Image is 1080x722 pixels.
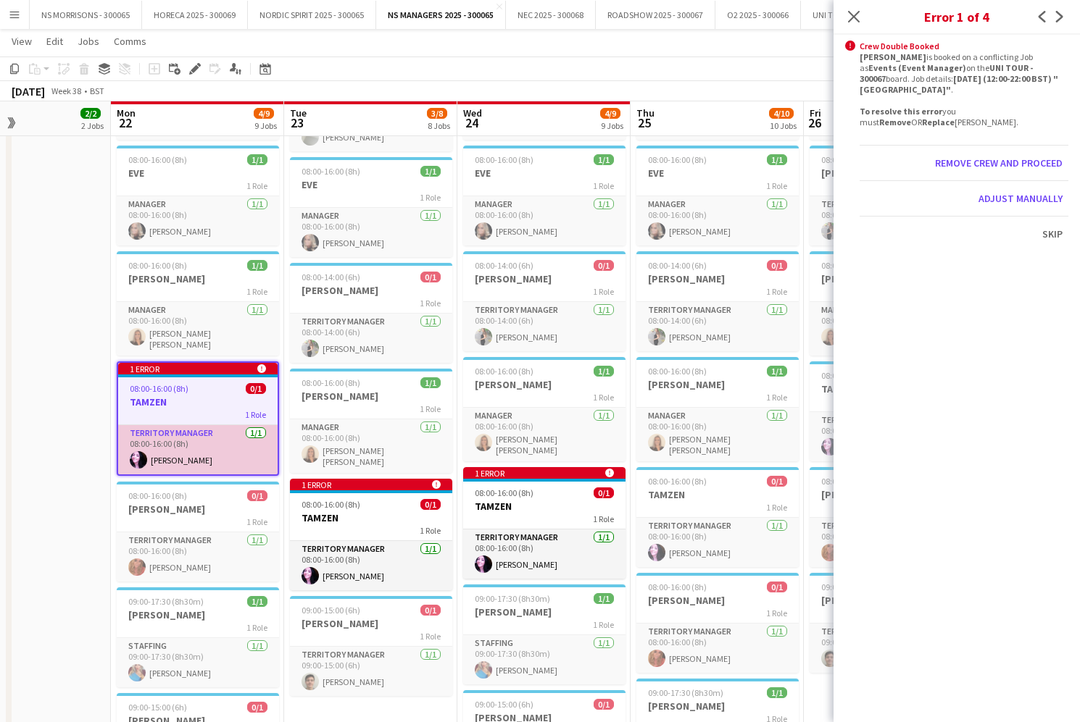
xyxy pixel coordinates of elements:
[245,409,266,420] span: 1 Role
[1037,222,1068,245] button: Skip
[810,251,972,356] app-job-card: 08:00-16:00 (8h)1/1[PERSON_NAME]1 RoleManager1/108:00-16:00 (8h)[PERSON_NAME] [PERSON_NAME]
[593,392,614,403] span: 1 Role
[288,114,307,131] span: 23
[376,1,506,29] button: NS MANAGERS 2025 - 300065
[860,51,926,62] b: [PERSON_NAME]
[475,487,533,498] span: 08:00-16:00 (8h)
[117,638,279,687] app-card-role: Staffing1/109:00-17:30 (8h30m)[PERSON_NAME]
[117,167,279,180] h3: EVE
[248,1,376,29] button: NORDIC SPIRIT 2025 - 300065
[463,106,482,119] span: Wed
[463,146,626,245] div: 08:00-16:00 (8h)1/1EVE1 RoleManager1/108:00-16:00 (8h)[PERSON_NAME]
[648,260,707,271] span: 08:00-14:00 (6h)
[247,490,267,501] span: 0/1
[12,35,32,48] span: View
[246,383,266,394] span: 0/1
[810,412,972,461] app-card-role: Territory Manager1/108:00-16:00 (8h)[PERSON_NAME]
[766,608,787,618] span: 1 Role
[636,408,799,461] app-card-role: Manager1/108:00-16:00 (8h)[PERSON_NAME] [PERSON_NAME]
[128,490,187,501] span: 08:00-16:00 (8h)
[593,180,614,191] span: 1 Role
[769,108,794,119] span: 4/10
[420,298,441,308] span: 1 Role
[821,476,880,487] span: 08:00-16:00 (8h)
[810,518,972,567] app-card-role: Territory Manager1/108:00-16:00 (8h)[PERSON_NAME]
[596,1,715,29] button: ROADSHOW 2025 - 300067
[290,369,452,473] app-job-card: 08:00-16:00 (8h)1/1[PERSON_NAME]1 RoleManager1/108:00-16:00 (8h)[PERSON_NAME] [PERSON_NAME]
[636,700,799,713] h3: [PERSON_NAME]
[6,32,38,51] a: View
[463,357,626,461] div: 08:00-16:00 (8h)1/1[PERSON_NAME]1 RoleManager1/108:00-16:00 (8h)[PERSON_NAME] [PERSON_NAME]
[463,251,626,351] div: 08:00-14:00 (6h)0/1[PERSON_NAME]1 RoleTerritory Manager1/108:00-14:00 (6h)[PERSON_NAME]
[636,467,799,567] app-job-card: 08:00-16:00 (8h)0/1TAMZEN1 RoleTerritory Manager1/108:00-16:00 (8h)[PERSON_NAME]
[290,511,452,524] h3: TAMZEN
[246,622,267,633] span: 1 Role
[767,154,787,165] span: 1/1
[636,518,799,567] app-card-role: Territory Manager1/108:00-16:00 (8h)[PERSON_NAME]
[879,117,911,127] b: Remove
[118,363,278,374] div: 1 error
[860,62,1033,84] b: UNI TOUR - 300067
[30,1,142,29] button: NS MORRISONS - 300065
[117,482,279,582] app-job-card: 08:00-16:00 (8h)0/1[PERSON_NAME]1 RoleTerritory Manager1/108:00-16:00 (8h)[PERSON_NAME]
[117,302,279,356] app-card-role: Manager1/108:00-16:00 (8h)[PERSON_NAME] [PERSON_NAME]
[860,51,1068,127] div: is booked on a conflicting Job as on the board. Job details: . you must OR [PERSON_NAME].
[593,513,614,524] span: 1 Role
[636,624,799,673] app-card-role: Territory Manager1/108:00-16:00 (8h)[PERSON_NAME]
[461,114,482,131] span: 24
[246,516,267,527] span: 1 Role
[290,178,452,191] h3: EVE
[636,167,799,180] h3: EVE
[767,366,787,377] span: 1/1
[290,541,452,590] app-card-role: Territory Manager1/108:00-16:00 (8h)[PERSON_NAME]
[636,196,799,245] app-card-role: Manager1/108:00-16:00 (8h)[PERSON_NAME]
[801,1,894,29] button: UNI TOUR - 300067
[922,117,955,127] b: Replace
[810,467,972,567] div: 08:00-16:00 (8h)0/1[PERSON_NAME]1 RoleTerritory Manager1/108:00-16:00 (8h)[PERSON_NAME]
[114,35,146,48] span: Comms
[594,487,614,498] span: 0/1
[117,503,279,516] h3: [PERSON_NAME]
[247,154,267,165] span: 1/1
[636,146,799,245] app-job-card: 08:00-16:00 (8h)1/1EVE1 RoleManager1/108:00-16:00 (8h)[PERSON_NAME]
[636,488,799,501] h3: TAMZEN
[766,286,787,297] span: 1 Role
[636,251,799,351] app-job-card: 08:00-14:00 (6h)0/1[PERSON_NAME]1 RoleTerritory Manager1/108:00-14:00 (6h)[PERSON_NAME]
[290,479,452,590] div: 1 error 08:00-16:00 (8h)0/1TAMZEN1 RoleTerritory Manager1/108:00-16:00 (8h)[PERSON_NAME]
[128,702,187,713] span: 09:00-15:00 (6h)
[810,624,972,673] app-card-role: Territory Manager1/109:00-15:00 (6h)[PERSON_NAME]
[290,479,452,490] div: 1 error
[636,302,799,351] app-card-role: Territory Manager1/108:00-14:00 (6h)[PERSON_NAME]
[290,390,452,403] h3: [PERSON_NAME]
[90,85,104,96] div: BST
[634,114,655,131] span: 25
[108,32,152,51] a: Comms
[594,154,614,165] span: 1/1
[767,582,787,592] span: 0/1
[810,196,972,245] app-card-role: Territory Manager1/108:00-14:00 (6h)[PERSON_NAME]
[463,529,626,579] app-card-role: Territory Manager1/108:00-16:00 (8h)[PERSON_NAME]
[290,263,452,363] div: 08:00-14:00 (6h)0/1[PERSON_NAME]1 RoleTerritory Manager1/108:00-14:00 (6h)[PERSON_NAME]
[41,32,69,51] a: Edit
[636,573,799,673] div: 08:00-16:00 (8h)0/1[PERSON_NAME]1 RoleTerritory Manager1/108:00-16:00 (8h)[PERSON_NAME]
[810,272,972,285] h3: [PERSON_NAME]
[290,284,452,297] h3: [PERSON_NAME]
[810,146,972,245] div: 08:00-14:00 (6h)0/1[PERSON_NAME]1 RoleTerritory Manager1/108:00-14:00 (6h)[PERSON_NAME]
[420,605,441,616] span: 0/1
[810,488,972,501] h3: [PERSON_NAME]
[766,502,787,513] span: 1 Role
[601,120,623,131] div: 9 Jobs
[81,120,104,131] div: 2 Jobs
[128,260,187,271] span: 08:00-16:00 (8h)
[117,587,279,687] app-job-card: 09:00-17:30 (8h30m)1/1[PERSON_NAME]1 RoleStaffing1/109:00-17:30 (8h30m)[PERSON_NAME]
[117,361,279,476] div: 1 error 08:00-16:00 (8h)0/1TAMZEN1 RoleTerritory Manager1/108:00-16:00 (8h)[PERSON_NAME]
[821,154,880,165] span: 08:00-14:00 (6h)
[420,631,441,642] span: 1 Role
[290,208,452,257] app-card-role: Manager1/108:00-16:00 (8h)[PERSON_NAME]
[302,605,360,616] span: 09:00-15:00 (6h)
[821,582,880,592] span: 09:00-15:00 (6h)
[247,260,267,271] span: 1/1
